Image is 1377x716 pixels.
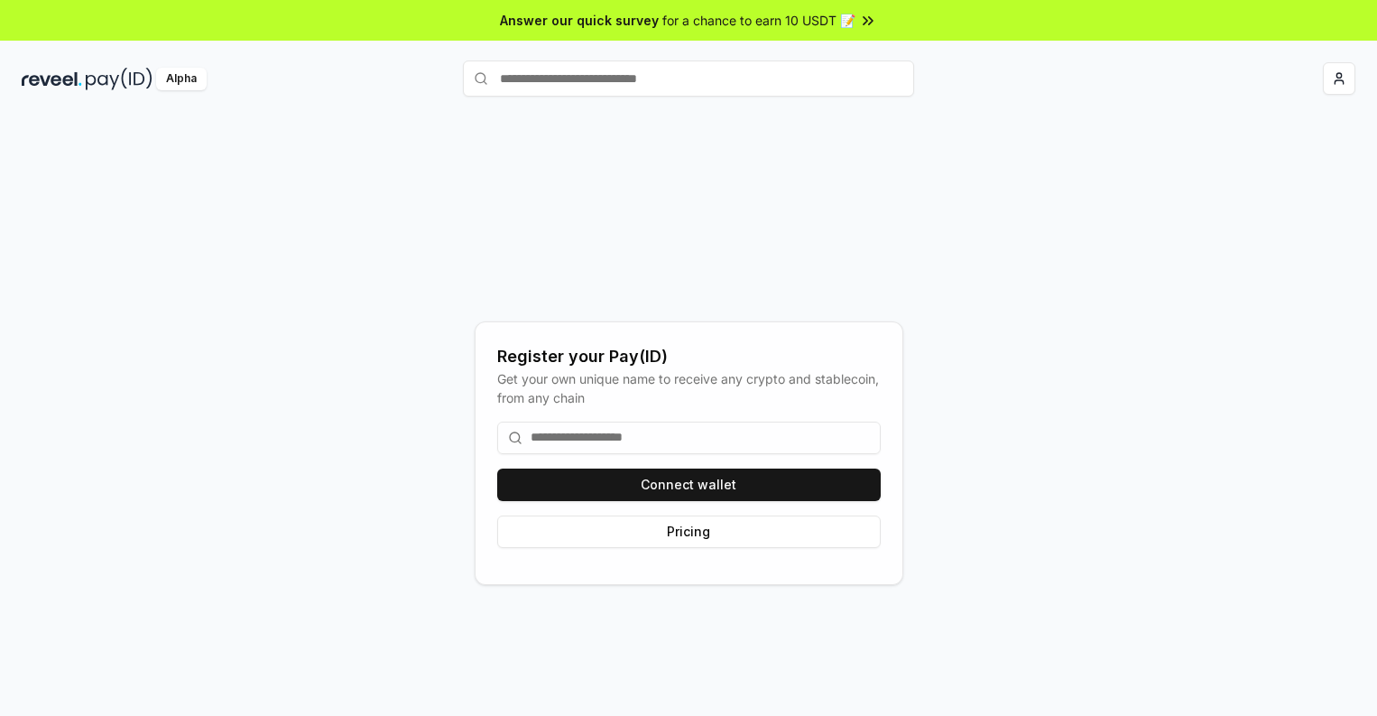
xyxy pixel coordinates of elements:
span: for a chance to earn 10 USDT 📝 [662,11,855,30]
button: Pricing [497,516,881,548]
div: Get your own unique name to receive any crypto and stablecoin, from any chain [497,369,881,407]
img: pay_id [86,68,152,90]
img: reveel_dark [22,68,82,90]
span: Answer our quick survey [500,11,659,30]
div: Register your Pay(ID) [497,344,881,369]
div: Alpha [156,68,207,90]
button: Connect wallet [497,469,881,501]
